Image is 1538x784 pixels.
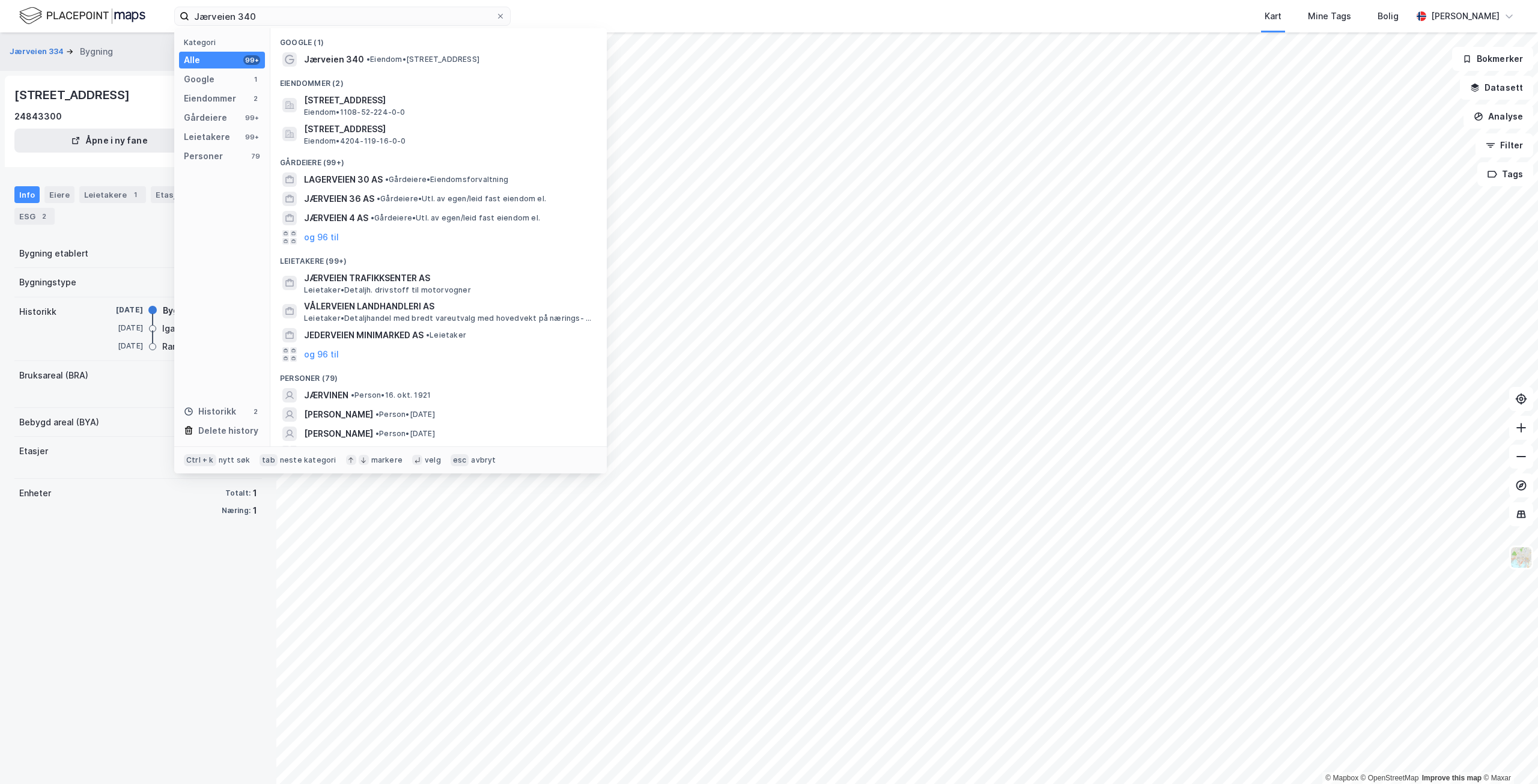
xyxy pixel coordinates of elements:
[351,390,354,400] span: •
[184,454,216,466] div: Ctrl + k
[377,194,546,204] span: Gårdeiere • Utl. av egen/leid fast eiendom el.
[1477,162,1533,186] button: Tags
[19,415,99,430] div: Bebygd areal (BYA)
[304,192,374,206] span: JÆRVEIEN 36 AS
[375,429,435,439] span: Person • [DATE]
[371,455,403,465] div: markere
[14,85,132,105] div: [STREET_ADDRESS]
[304,211,368,225] span: JÆRVEIEN 4 AS
[304,122,592,136] span: [STREET_ADDRESS]
[304,93,592,108] span: [STREET_ADDRESS]
[1510,546,1533,569] img: Z
[163,303,251,318] div: Bygning er tatt i bruk
[19,368,88,383] div: Bruksareal (BRA)
[270,148,607,170] div: Gårdeiere (99+)
[304,407,373,422] span: [PERSON_NAME]
[304,271,592,285] span: JÆRVEIEN TRAFIKKSENTER AS
[260,454,278,466] div: tab
[14,109,62,124] div: 24843300
[451,454,469,466] div: esc
[10,46,66,58] button: Jærveien 334
[19,444,48,458] div: Etasjer
[366,55,479,64] span: Eiendom • [STREET_ADDRESS]
[304,108,406,117] span: Eiendom • 1108-52-224-0-0
[19,5,145,26] img: logo.f888ab2527a4732fd821a326f86c7f29.svg
[426,330,430,339] span: •
[156,189,229,200] div: Etasjer og enheter
[198,424,258,438] div: Delete history
[304,347,339,362] button: og 96 til
[243,55,260,65] div: 99+
[184,91,236,106] div: Eiendommer
[38,210,50,222] div: 2
[19,275,76,290] div: Bygningstype
[304,172,383,187] span: LAGERVEIEN 30 AS
[1476,133,1533,157] button: Filter
[1361,774,1419,782] a: OpenStreetMap
[251,74,260,84] div: 1
[95,323,143,333] div: [DATE]
[1478,726,1538,784] iframe: Chat Widget
[1460,76,1533,100] button: Datasett
[1378,9,1399,23] div: Bolig
[184,404,236,419] div: Historikk
[79,186,146,203] div: Leietakere
[1478,726,1538,784] div: Kontrollprogram for chat
[304,314,595,323] span: Leietaker • Detaljhandel med bredt vareutvalg med hovedvekt på nærings- og nytelsesmidler
[19,486,51,500] div: Enheter
[304,230,339,245] button: og 96 til
[1422,774,1482,782] a: Improve this map
[371,213,374,222] span: •
[44,186,74,203] div: Eiere
[280,455,336,465] div: neste kategori
[95,341,143,351] div: [DATE]
[219,455,251,465] div: nytt søk
[251,94,260,103] div: 2
[225,488,251,498] div: Totalt:
[385,175,389,184] span: •
[184,72,214,87] div: Google
[351,390,431,400] span: Person • 16. okt. 1921
[1452,47,1533,71] button: Bokmerker
[14,129,204,153] button: Åpne i ny fane
[471,455,496,465] div: avbryt
[366,55,370,64] span: •
[1308,9,1351,23] div: Mine Tags
[14,186,40,203] div: Info
[184,130,230,144] div: Leietakere
[184,149,223,163] div: Personer
[162,321,257,336] div: Igangsettingstillatelse
[304,328,424,342] span: JEDERVEIEN MINIMARKED AS
[243,132,260,142] div: 99+
[375,410,435,419] span: Person • [DATE]
[375,410,379,419] span: •
[253,503,257,518] div: 1
[1325,774,1358,782] a: Mapbox
[270,69,607,91] div: Eiendommer (2)
[162,339,231,354] div: Rammetillatelse
[304,299,592,314] span: VÅLERVEIEN LANDHANDLERI AS
[371,213,540,223] span: Gårdeiere • Utl. av egen/leid fast eiendom el.
[375,429,379,438] span: •
[377,194,380,203] span: •
[1265,9,1281,23] div: Kart
[19,305,56,319] div: Historikk
[14,208,55,225] div: ESG
[222,506,251,515] div: Næring:
[426,330,466,340] span: Leietaker
[80,44,113,59] div: Bygning
[19,246,88,261] div: Bygning etablert
[304,388,348,403] span: JÆRVINEN
[243,113,260,123] div: 99+
[1431,9,1500,23] div: [PERSON_NAME]
[304,285,471,295] span: Leietaker • Detaljh. drivstoff til motorvogner
[184,111,227,125] div: Gårdeiere
[184,38,265,47] div: Kategori
[253,486,257,500] div: 1
[95,305,143,315] div: [DATE]
[304,427,373,441] span: [PERSON_NAME]
[304,52,364,67] span: Jærveien 340
[270,364,607,386] div: Personer (79)
[129,189,141,201] div: 1
[385,175,508,184] span: Gårdeiere • Eiendomsforvaltning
